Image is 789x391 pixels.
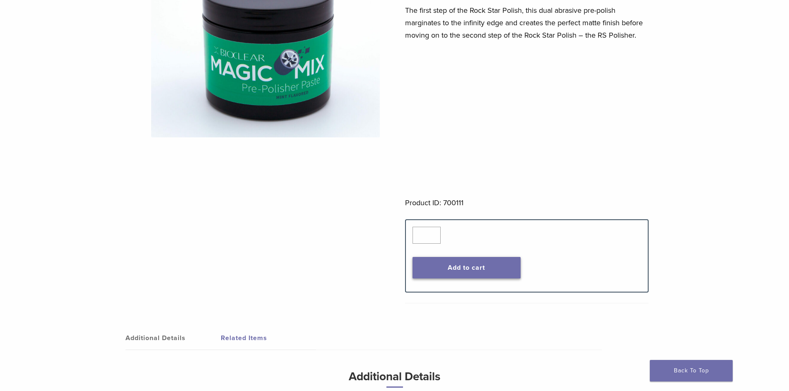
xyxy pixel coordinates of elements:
[405,197,649,209] p: Product ID: 700111
[650,360,733,381] a: Back To Top
[221,326,316,350] a: Related Items
[413,257,521,278] button: Add to cart
[405,52,637,182] iframe: YouTube video player
[405,4,649,41] p: The first step of the Rock Star Polish, this dual abrasive pre-polish marginates to the infinity ...
[125,326,221,350] a: Additional Details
